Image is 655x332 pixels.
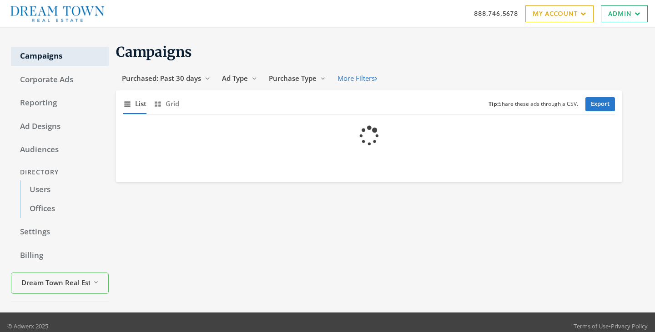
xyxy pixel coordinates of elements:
a: My Account [525,5,594,22]
div: Directory [11,164,109,181]
button: Ad Type [216,70,263,87]
button: Grid [154,94,179,114]
span: Ad Type [222,74,248,83]
a: Campaigns [11,47,109,66]
a: Corporate Ads [11,70,109,89]
a: Billing [11,246,109,265]
button: List [123,94,146,114]
a: Users [20,180,109,199]
a: Reporting [11,94,109,113]
a: Audiences [11,140,109,159]
span: Purchased: Past 30 days [122,74,201,83]
a: Ad Designs [11,117,109,136]
a: Export [585,97,615,111]
a: 888.746.5678 [474,9,518,18]
a: Admin [601,5,648,22]
small: Share these ads through a CSV. [489,100,578,109]
span: Grid [166,99,179,109]
a: Offices [20,199,109,218]
button: Purchased: Past 30 days [116,70,216,87]
a: Terms of Use [574,322,609,330]
button: Purchase Type [263,70,332,87]
a: Privacy Policy [611,322,648,330]
img: Adwerx [7,3,107,25]
p: © Adwerx 2025 [7,322,48,331]
span: List [135,99,146,109]
div: • [574,322,648,331]
a: Settings [11,223,109,242]
span: Purchase Type [269,74,317,83]
button: Dream Town Real Estate [11,273,109,294]
button: More Filters [332,70,383,87]
span: Dream Town Real Estate [21,277,90,288]
span: Campaigns [116,43,192,60]
b: Tip: [489,100,499,108]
